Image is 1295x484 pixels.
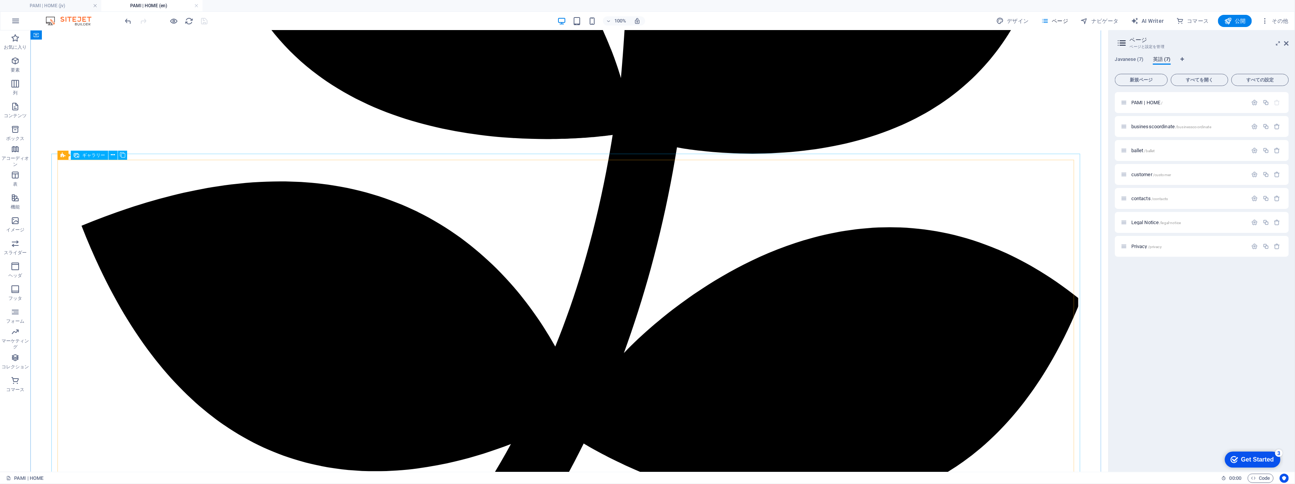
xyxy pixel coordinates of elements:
[1252,99,1258,106] div: 設定
[1274,195,1281,202] div: 削除
[1235,78,1285,82] span: すべての設定
[22,8,55,15] div: Get Started
[6,4,62,20] div: Get Started 3 items remaining, 40% complete
[1153,173,1171,177] span: /customer
[1078,15,1122,27] button: ナビゲータ
[614,16,627,25] h6: 100%
[13,90,18,96] p: 列
[1258,15,1292,27] button: その他
[1280,474,1289,483] button: Usercentrics
[993,15,1032,27] button: デザイン
[1274,171,1281,178] div: 削除
[11,204,20,210] p: 機能
[1118,78,1164,82] span: 新規ページ
[6,387,24,393] p: コマース
[1115,74,1168,86] button: 新規ページ
[1263,99,1269,106] div: 複製
[1263,171,1269,178] div: 複製
[8,295,22,301] p: フッタ
[1128,15,1167,27] button: AI Writer
[169,16,179,25] button: プレビューモードを終了して編集を続けるには、ここをクリックしてください
[1174,78,1225,82] span: すべてを開く
[1218,15,1252,27] button: 公開
[1251,474,1270,483] span: Code
[1263,219,1269,226] div: 複製
[1129,148,1248,153] div: ballet/ballet
[1263,123,1269,130] div: 複製
[4,250,27,256] p: スライダー
[1115,55,1144,65] span: Javanese (7)
[1274,243,1281,250] div: 削除
[1129,172,1248,177] div: customer/customer
[993,15,1032,27] div: デザイン (Ctrl+Alt+Y)
[1130,37,1289,43] h2: ページ
[1274,123,1281,130] div: 削除
[1252,195,1258,202] div: 設定
[1129,244,1248,249] div: Privacy/privacy
[1252,123,1258,130] div: 設定
[1131,244,1162,249] span: クリックしてページを開く
[1131,17,1164,25] span: AI Writer
[1131,124,1211,129] span: クリックしてページを開く
[1131,148,1155,153] span: クリックしてページを開く
[1081,17,1119,25] span: ナビゲータ
[44,16,101,25] img: Editor Logo
[6,227,24,233] p: イメージ
[1252,243,1258,250] div: 設定
[8,272,22,279] p: ヘッダ
[1129,220,1248,225] div: Legal Notice/legal-notice
[4,44,27,50] p: お気に入り
[1263,195,1269,202] div: 複製
[1248,474,1274,483] button: Code
[1038,15,1072,27] button: ページ
[56,2,64,9] div: 3
[1263,147,1269,154] div: 複製
[1131,172,1171,177] span: クリックしてページを開く
[1235,475,1236,481] span: :
[1130,43,1274,50] h3: ページと設定を管理
[1263,243,1269,250] div: 複製
[1274,147,1281,154] div: 削除
[185,17,194,25] i: ページのリロード
[11,67,20,73] p: 要素
[13,181,18,187] p: 表
[1129,196,1248,201] div: contacts/contacts
[1161,101,1163,105] span: /
[603,16,630,25] button: 100%
[1252,147,1258,154] div: 設定
[1115,56,1289,71] div: 言語タブ
[634,18,641,24] i: サイズ変更時に、選択した端末にあわせてズームレベルを自動調整します。
[1252,171,1258,178] div: 設定
[1129,100,1248,105] div: PAMI | HOME/
[1148,245,1162,249] span: /privacy
[1222,474,1242,483] h6: セッション時間
[1230,474,1241,483] span: 00 00
[124,16,133,25] button: undo
[185,16,194,25] button: reload
[6,135,24,142] p: ボックス
[1171,74,1228,86] button: すべてを開く
[4,113,27,119] p: コンテンツ
[1041,17,1069,25] span: ページ
[1224,17,1246,25] span: 公開
[1252,219,1258,226] div: 設定
[1144,149,1155,153] span: /ballet
[6,474,43,483] a: クリックして選択をキャンセルし、ダブルクリックしてページを開きます
[1160,221,1181,225] span: /legal-notice
[1131,196,1168,201] span: クリックしてページを開く
[1274,99,1281,106] div: 開始ページは削除できません
[1176,125,1212,129] span: /businesscoordinate
[1231,74,1289,86] button: すべての設定
[1151,197,1168,201] span: /contacts
[2,364,29,370] p: コレクション
[996,17,1029,25] span: デザイン
[82,153,105,158] span: ギャラリー
[6,318,24,324] p: フォーム
[1131,100,1163,105] span: クリックしてページを開く
[1129,124,1248,129] div: businesscoordinate/businesscoordinate
[1176,17,1209,25] span: コマース
[1131,220,1181,225] span: クリックしてページを開く
[101,2,203,10] h4: PAMI | HOME (en)
[1274,219,1281,226] div: 削除
[1261,17,1289,25] span: その他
